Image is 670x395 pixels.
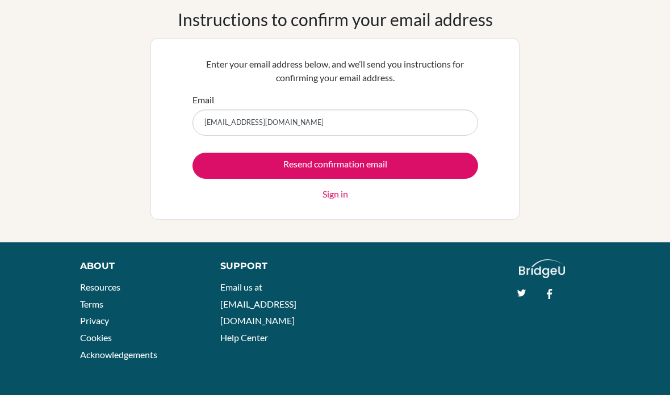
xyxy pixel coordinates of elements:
a: Email us at [EMAIL_ADDRESS][DOMAIN_NAME] [220,281,296,326]
a: Resources [80,281,120,292]
a: Privacy [80,315,109,326]
h1: Instructions to confirm your email address [178,9,493,30]
a: Sign in [323,187,348,201]
p: Enter your email address below, and we’ll send you instructions for confirming your email address. [192,57,478,85]
a: Cookies [80,332,112,343]
div: Support [220,259,324,273]
a: Terms [80,299,103,309]
div: About [80,259,195,273]
a: Acknowledgements [80,349,157,360]
label: Email [192,93,214,107]
img: logo_white@2x-f4f0deed5e89b7ecb1c2cc34c3e3d731f90f0f143d5ea2071677605dd97b5244.png [519,259,565,278]
input: Resend confirmation email [192,153,478,179]
a: Help Center [220,332,268,343]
